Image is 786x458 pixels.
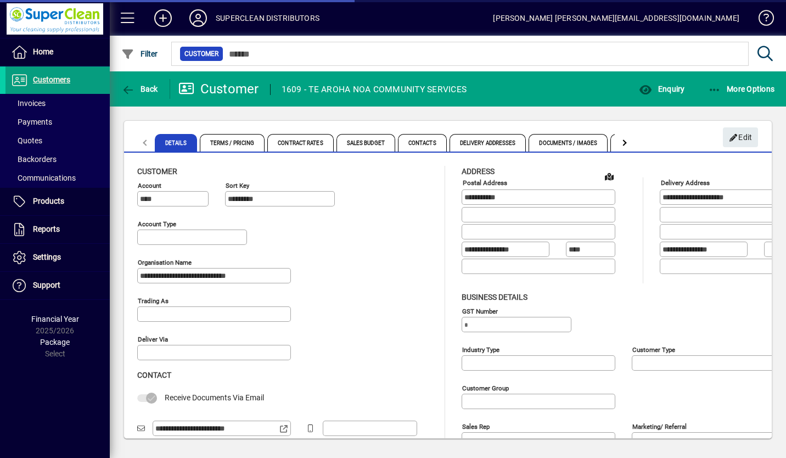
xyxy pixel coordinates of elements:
[610,134,672,152] span: Custom Fields
[119,79,161,99] button: Back
[178,80,259,98] div: Customer
[138,220,176,228] mat-label: Account Type
[5,131,110,150] a: Quotes
[216,9,319,27] div: SUPERCLEAN DISTRIBUTORS
[750,2,772,38] a: Knowledge Base
[5,113,110,131] a: Payments
[5,188,110,215] a: Products
[200,134,265,152] span: Terms / Pricing
[11,155,57,164] span: Backorders
[5,94,110,113] a: Invoices
[462,307,498,315] mat-label: GST Number
[121,49,158,58] span: Filter
[5,150,110,169] a: Backorders
[462,293,527,301] span: Business details
[110,79,170,99] app-page-header-button: Back
[336,134,395,152] span: Sales Budget
[729,129,753,147] span: Edit
[138,259,192,266] mat-label: Organisation name
[267,134,333,152] span: Contract Rates
[493,9,739,27] div: [PERSON_NAME] [PERSON_NAME][EMAIL_ADDRESS][DOMAIN_NAME]
[600,167,618,185] a: View on map
[636,79,687,99] button: Enquiry
[33,225,60,233] span: Reports
[632,345,675,353] mat-label: Customer type
[708,85,775,93] span: More Options
[33,47,53,56] span: Home
[165,393,264,402] span: Receive Documents Via Email
[137,167,177,176] span: Customer
[145,8,181,28] button: Add
[138,182,161,189] mat-label: Account
[632,422,687,430] mat-label: Marketing/ Referral
[33,75,70,84] span: Customers
[5,169,110,187] a: Communications
[155,134,197,152] span: Details
[33,281,60,289] span: Support
[33,197,64,205] span: Products
[181,8,216,28] button: Profile
[11,174,76,182] span: Communications
[31,315,79,323] span: Financial Year
[529,134,608,152] span: Documents / Images
[639,85,684,93] span: Enquiry
[723,127,758,147] button: Edit
[184,48,218,59] span: Customer
[450,134,526,152] span: Delivery Addresses
[40,338,70,347] span: Package
[11,118,52,126] span: Payments
[5,272,110,299] a: Support
[33,253,61,261] span: Settings
[121,85,158,93] span: Back
[5,244,110,271] a: Settings
[398,134,447,152] span: Contacts
[462,422,490,430] mat-label: Sales rep
[5,38,110,66] a: Home
[462,384,509,392] mat-label: Customer group
[5,216,110,243] a: Reports
[462,345,499,353] mat-label: Industry type
[11,136,42,145] span: Quotes
[137,371,171,379] span: Contact
[138,336,168,343] mat-label: Deliver via
[462,167,495,176] span: Address
[226,182,249,189] mat-label: Sort key
[138,297,169,305] mat-label: Trading as
[282,81,467,98] div: 1609 - TE AROHA NOA COMMUNITY SERVICES
[11,99,46,108] span: Invoices
[705,79,778,99] button: More Options
[119,44,161,64] button: Filter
